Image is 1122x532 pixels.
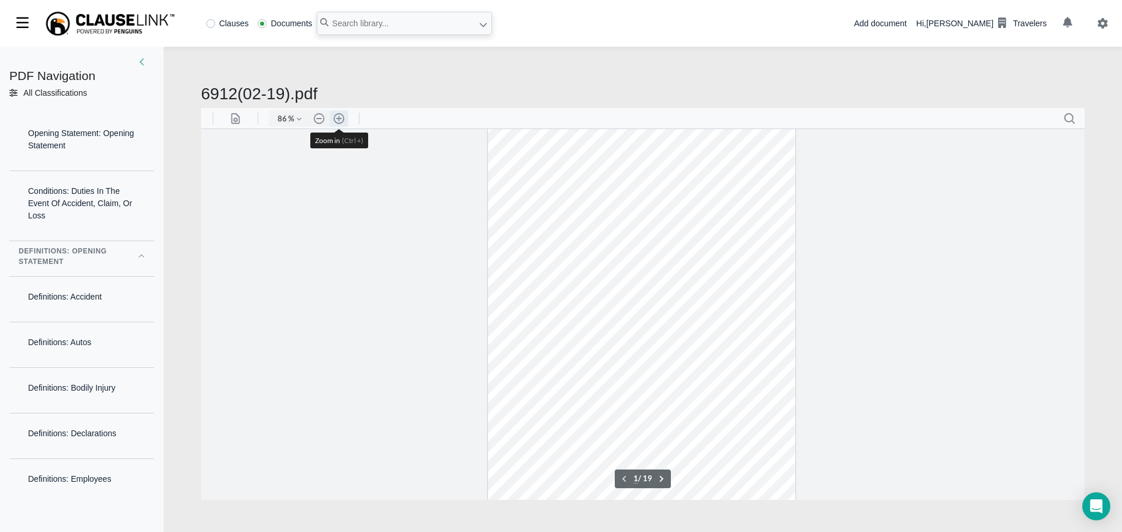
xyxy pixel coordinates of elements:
h2: 6912(02-19).pdf [201,84,1085,104]
div: Definitions: Opening Statement [19,246,124,267]
label: Clauses [206,19,249,27]
input: Set page [432,366,437,375]
span: (Ctrl +) [141,28,162,37]
div: Opening Statement: Opening Statement [19,118,145,161]
div: Hi, [PERSON_NAME] [916,13,1047,33]
button: Previous page [416,364,430,378]
div: Zoom in [114,28,162,37]
input: Search library... [317,12,492,35]
form: / 19 [432,366,451,375]
div: Open Intercom Messenger [1082,492,1110,520]
button: Next page [453,364,467,378]
div: All Classifications [23,87,87,99]
iframe: webviewer [201,108,1085,500]
div: Definitions: Declarations [19,418,126,449]
h4: PDF Navigation [9,68,154,83]
div: Conditions: Duties In The Event Of Accident, Claim, Or Loss [19,176,145,231]
div: Collapse Panel [19,56,145,68]
div: Add document [854,18,906,30]
img: ClauseLink [44,11,176,37]
div: Definitions: Bodily Injury [19,373,124,404]
div: Definitions: Autos [19,327,101,358]
button: Definitions: Opening Statement [19,246,145,272]
label: Documents [258,19,312,27]
div: Definitions: Accident [19,281,111,312]
div: Travelers [1013,18,1047,30]
div: Definitions: Employees [19,464,120,495]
